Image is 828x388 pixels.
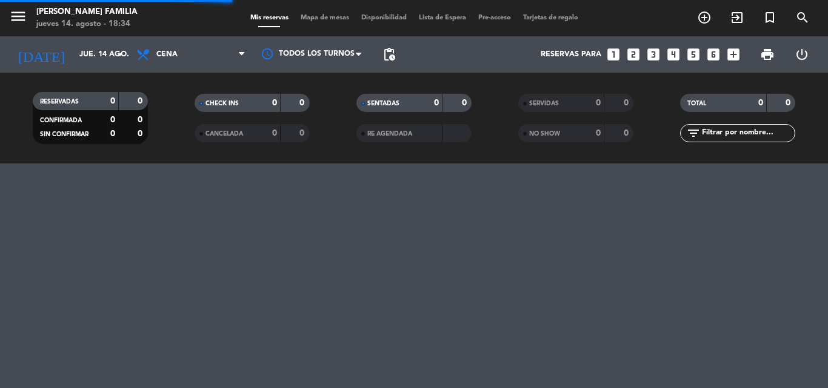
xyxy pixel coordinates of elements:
span: print [760,47,775,62]
span: Mapa de mesas [295,15,355,21]
i: looks_4 [666,47,681,62]
i: search [795,10,810,25]
strong: 0 [110,97,115,105]
strong: 0 [624,129,631,137]
strong: 0 [596,129,601,137]
span: RESERVADAS [40,99,79,105]
i: looks_two [626,47,641,62]
i: menu [9,7,27,25]
i: looks_5 [686,47,701,62]
strong: 0 [272,129,277,137]
i: arrow_drop_down [113,47,127,62]
i: filter_list [686,126,701,140]
strong: 0 [138,130,145,138]
span: CONFIRMADA [40,117,82,123]
span: Tarjetas de regalo [517,15,584,21]
i: [DATE] [9,41,73,68]
span: Cena [156,50,178,59]
div: [PERSON_NAME] FAMILIA [36,6,138,18]
i: looks_one [606,47,621,62]
span: SENTADAS [367,100,399,107]
strong: 0 [758,99,763,107]
span: CHECK INS [205,100,239,107]
input: Filtrar por nombre... [701,127,795,140]
i: looks_6 [706,47,721,62]
strong: 0 [110,130,115,138]
strong: 0 [272,99,277,107]
span: SIN CONFIRMAR [40,131,88,137]
span: CANCELADA [205,131,243,137]
strong: 0 [299,99,307,107]
strong: 0 [434,99,439,107]
span: Reservas para [541,50,601,59]
i: exit_to_app [730,10,744,25]
strong: 0 [786,99,793,107]
i: power_settings_new [795,47,809,62]
strong: 0 [299,129,307,137]
div: jueves 14. agosto - 18:34 [36,18,138,30]
span: TOTAL [687,100,706,107]
span: RE AGENDADA [367,131,412,137]
strong: 0 [138,97,145,105]
button: menu [9,7,27,30]
strong: 0 [138,116,145,124]
span: Mis reservas [244,15,295,21]
i: add_box [726,47,741,62]
span: Disponibilidad [355,15,413,21]
span: Pre-acceso [472,15,517,21]
span: Lista de Espera [413,15,472,21]
strong: 0 [110,116,115,124]
strong: 0 [624,99,631,107]
strong: 0 [462,99,469,107]
span: pending_actions [382,47,396,62]
i: looks_3 [646,47,661,62]
strong: 0 [596,99,601,107]
span: NO SHOW [529,131,560,137]
i: add_circle_outline [697,10,712,25]
div: LOG OUT [784,36,819,73]
i: turned_in_not [763,10,777,25]
span: SERVIDAS [529,100,559,107]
